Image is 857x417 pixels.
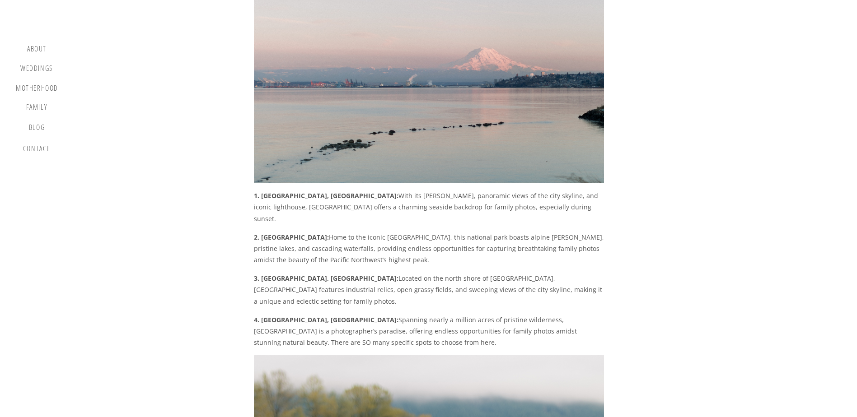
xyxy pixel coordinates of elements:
p: Spanning nearly a million acres of pristine wilderness, [GEOGRAPHIC_DATA] is a photographer’s par... [254,314,604,348]
a: Family [19,103,54,115]
strong: 1. [GEOGRAPHIC_DATA], [GEOGRAPHIC_DATA]: [254,191,398,200]
p: Home to the iconic [GEOGRAPHIC_DATA], this national park boasts alpine [PERSON_NAME], pristine la... [254,232,604,266]
a: about [23,45,50,56]
strong: 4. [GEOGRAPHIC_DATA], [GEOGRAPHIC_DATA]: [254,315,398,324]
strong: 3. [GEOGRAPHIC_DATA], [GEOGRAPHIC_DATA]: [254,274,398,283]
p: Located on the north shore of [GEOGRAPHIC_DATA], [GEOGRAPHIC_DATA] features industrial relics, op... [254,273,604,307]
strong: 2. [GEOGRAPHIC_DATA]: [254,233,329,241]
a: motherhood [16,84,58,94]
a: contact [21,144,52,157]
a: Weddings [19,64,54,75]
p: With its [PERSON_NAME], panoramic views of the city skyline, and iconic lighthouse, [GEOGRAPHIC_D... [254,190,604,224]
a: blog [23,123,50,136]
